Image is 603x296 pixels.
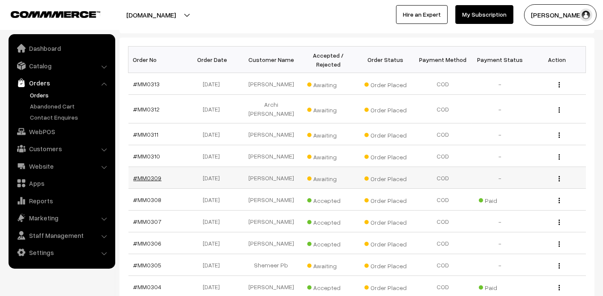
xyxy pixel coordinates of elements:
a: Hire an Expert [396,5,448,24]
a: Apps [11,176,112,191]
img: Menu [559,241,560,247]
span: Accepted [307,237,350,249]
a: #MM0311 [134,131,159,138]
td: Archi [PERSON_NAME] [243,95,300,123]
td: [DATE] [186,189,243,211]
span: Awaiting [307,129,350,140]
a: Settings [11,245,112,260]
span: Order Placed [364,78,407,89]
span: Awaiting [307,259,350,270]
td: [PERSON_NAME] [243,167,300,189]
span: Order Placed [364,129,407,140]
span: Order Placed [364,150,407,161]
td: [PERSON_NAME] [243,232,300,254]
td: - [472,123,529,145]
a: Orders [28,91,112,100]
a: Marketing [11,210,112,226]
span: Order Placed [364,172,407,183]
a: My Subscription [455,5,513,24]
td: COD [414,254,472,276]
td: [DATE] [186,232,243,254]
img: Menu [559,107,560,113]
td: - [472,145,529,167]
td: [PERSON_NAME] [243,73,300,95]
a: COMMMERCE [11,9,85,19]
span: Awaiting [307,150,350,161]
a: #MM0312 [134,106,160,113]
td: - [472,232,529,254]
td: [PERSON_NAME] [243,189,300,211]
span: Paid [479,281,521,292]
span: Awaiting [307,172,350,183]
span: Order Placed [364,237,407,249]
td: [DATE] [186,73,243,95]
td: [DATE] [186,167,243,189]
th: Accepted / Rejected [300,47,357,73]
span: Awaiting [307,78,350,89]
button: [DOMAIN_NAME] [96,4,206,26]
img: COMMMERCE [11,11,100,18]
a: #MM0307 [134,218,162,225]
td: COD [414,145,472,167]
td: [DATE] [186,123,243,145]
a: #MM0309 [134,174,162,182]
a: #MM0308 [134,196,162,203]
td: [DATE] [186,254,243,276]
td: [PERSON_NAME] [243,145,300,167]
a: Dashboard [11,41,112,56]
span: Order Placed [364,281,407,292]
span: Paid [479,194,521,205]
span: Awaiting [307,103,350,114]
img: Menu [559,132,560,138]
span: Accepted [307,194,350,205]
td: Shemeer Pb [243,254,300,276]
td: COD [414,73,472,95]
td: COD [414,123,472,145]
td: COD [414,211,472,232]
button: [PERSON_NAME]… [524,4,597,26]
span: Accepted [307,281,350,292]
td: [PERSON_NAME] [243,211,300,232]
a: #MM0306 [134,240,162,247]
img: Menu [559,285,560,290]
td: COD [414,232,472,254]
img: user [580,9,592,21]
a: Reports [11,193,112,208]
span: Order Placed [364,194,407,205]
img: Menu [559,198,560,203]
th: Action [529,47,586,73]
th: Payment Method [414,47,472,73]
th: Order No [128,47,186,73]
th: Payment Status [472,47,529,73]
th: Customer Name [243,47,300,73]
a: #MM0310 [134,152,160,160]
td: - [472,73,529,95]
span: Accepted [307,216,350,227]
img: Menu [559,154,560,160]
span: Order Placed [364,103,407,114]
a: Contact Enquires [28,113,112,122]
td: - [472,95,529,123]
a: Staff Management [11,228,112,243]
td: COD [414,95,472,123]
a: #MM0304 [134,283,162,290]
img: Menu [559,263,560,269]
th: Order Status [357,47,414,73]
th: Order Date [186,47,243,73]
td: [DATE] [186,95,243,123]
a: Abandoned Cart [28,102,112,111]
td: - [472,254,529,276]
td: COD [414,189,472,211]
td: - [472,211,529,232]
a: Orders [11,75,112,91]
img: Menu [559,82,560,88]
img: Menu [559,176,560,182]
a: #MM0313 [134,80,160,88]
span: Order Placed [364,216,407,227]
td: - [472,167,529,189]
a: Website [11,158,112,174]
a: WebPOS [11,124,112,139]
a: #MM0305 [134,261,162,269]
td: [PERSON_NAME] [243,123,300,145]
img: Menu [559,220,560,225]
